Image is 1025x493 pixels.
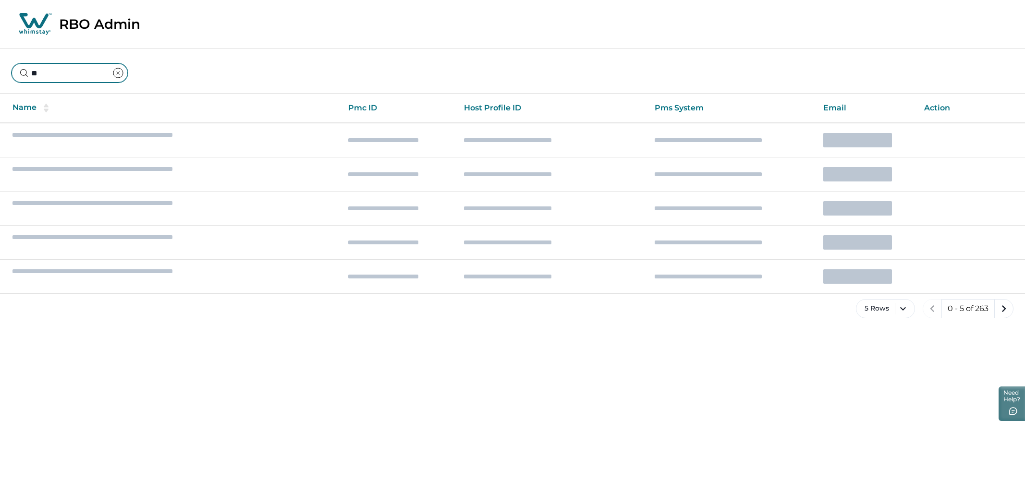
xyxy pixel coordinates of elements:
[941,299,995,318] button: 0 - 5 of 263
[923,299,942,318] button: previous page
[341,94,456,123] th: Pmc ID
[856,299,915,318] button: 5 Rows
[916,94,1025,123] th: Action
[109,63,128,83] button: clear input
[37,103,56,113] button: sorting
[948,304,988,313] p: 0 - 5 of 263
[994,299,1013,318] button: next page
[647,94,816,123] th: Pms System
[59,16,140,32] p: RBO Admin
[816,94,916,123] th: Email
[456,94,647,123] th: Host Profile ID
